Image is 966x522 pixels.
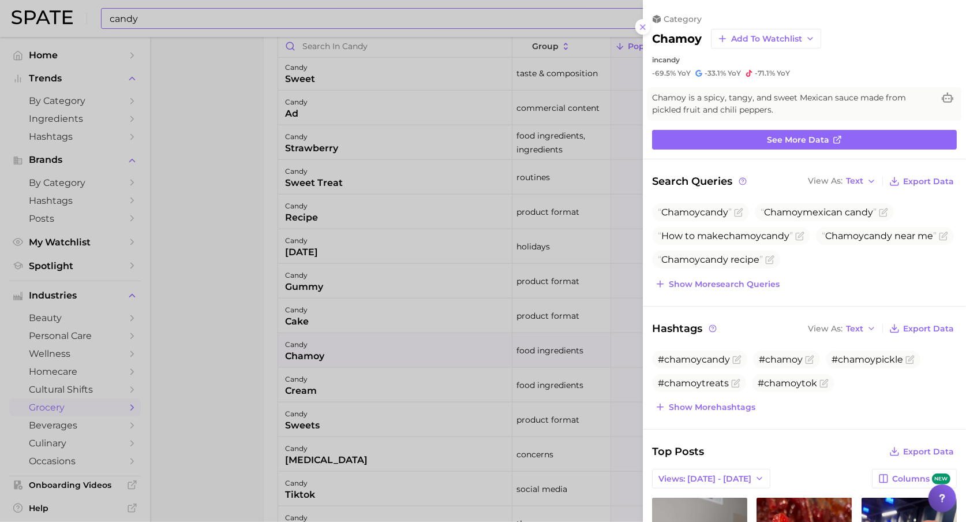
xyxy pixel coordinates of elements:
[758,378,817,389] span: #chamoytok
[652,276,782,292] button: Show moresearch queries
[903,177,954,187] span: Export Data
[903,324,954,334] span: Export Data
[731,34,802,44] span: Add to Watchlist
[905,355,915,364] button: Flag as miscategorized or irrelevant
[652,469,770,489] button: Views: [DATE] - [DATE]
[846,178,863,184] span: Text
[658,55,680,64] span: candy
[886,443,957,460] button: Export Data
[658,354,730,365] span: #chamoycandy
[819,379,829,388] button: Flag as miscategorized or irrelevant
[652,55,957,64] div: in
[669,279,780,289] span: Show more search queries
[808,178,843,184] span: View As
[705,69,726,77] span: -33.1%
[755,69,775,77] span: -71.1%
[822,230,937,241] span: candy near me
[765,255,774,264] button: Flag as miscategorized or irrelevant
[724,230,761,241] span: chamoy
[658,378,729,389] span: #chamoytreats
[764,207,803,218] span: Chamoy
[652,69,676,77] span: -69.5%
[805,355,814,364] button: Flag as miscategorized or irrelevant
[658,207,732,218] span: candy
[658,254,763,265] span: candy recipe
[761,207,877,218] span: mexican candy
[732,355,742,364] button: Flag as miscategorized or irrelevant
[846,326,863,332] span: Text
[652,32,702,46] h2: chamoy
[661,207,700,218] span: Chamoy
[808,326,843,332] span: View As
[711,29,821,49] button: Add to Watchlist
[825,230,864,241] span: Chamoy
[661,254,700,265] span: Chamoy
[731,379,740,388] button: Flag as miscategorized or irrelevant
[903,447,954,457] span: Export Data
[728,69,741,78] span: YoY
[664,14,702,24] span: category
[652,399,758,415] button: Show morehashtags
[932,473,950,484] span: new
[658,230,793,241] span: How to make candy
[939,232,948,241] button: Flag as miscategorized or irrelevant
[832,354,903,365] span: #chamoypickle
[652,173,748,189] span: Search Queries
[805,321,879,336] button: View AsText
[734,208,743,217] button: Flag as miscategorized or irrelevant
[652,320,718,337] span: Hashtags
[658,474,751,484] span: Views: [DATE] - [DATE]
[677,69,691,78] span: YoY
[795,232,804,241] button: Flag as miscategorized or irrelevant
[886,173,957,189] button: Export Data
[892,473,950,484] span: Columns
[652,92,934,116] span: Chamoy is a spicy, tangy, and sweet Mexican sauce made from pickled fruit and chili peppers.
[669,402,755,412] span: Show more hashtags
[886,320,957,337] button: Export Data
[652,130,957,150] a: See more data
[805,174,879,189] button: View AsText
[759,354,803,365] span: #chamoy
[879,208,888,217] button: Flag as miscategorized or irrelevant
[777,69,790,78] span: YoY
[767,135,829,145] span: See more data
[872,469,957,489] button: Columnsnew
[652,443,704,460] span: Top Posts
